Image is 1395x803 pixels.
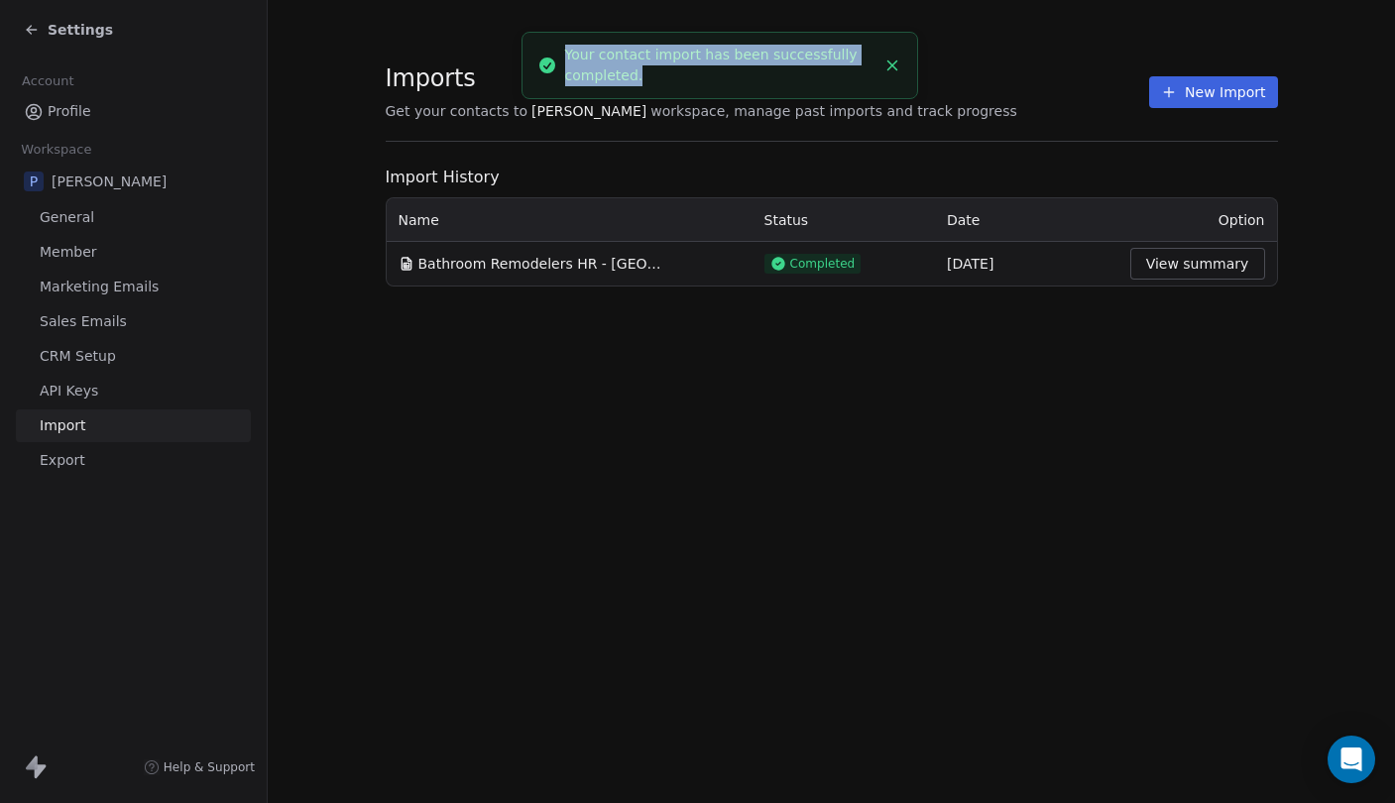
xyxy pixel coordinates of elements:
a: Settings [24,20,113,40]
div: Open Intercom Messenger [1328,736,1375,783]
a: Marketing Emails [16,271,251,303]
span: Account [13,66,82,96]
span: Bathroom Remodelers HR - [GEOGRAPHIC_DATA] 09_25.csv [418,254,666,274]
span: CRM Setup [40,346,116,367]
a: Profile [16,95,251,128]
span: Settings [48,20,113,40]
span: Profile [48,101,91,122]
a: Help & Support [144,759,255,775]
span: [PERSON_NAME] [52,172,167,191]
button: Close toast [879,53,905,78]
span: P [24,172,44,191]
span: API Keys [40,381,98,401]
a: Export [16,444,251,477]
a: API Keys [16,375,251,407]
span: Help & Support [164,759,255,775]
a: CRM Setup [16,340,251,373]
a: General [16,201,251,234]
span: Marketing Emails [40,277,159,297]
span: Option [1219,212,1265,228]
a: Sales Emails [16,305,251,338]
span: Workspace [13,135,100,165]
button: New Import [1149,76,1277,108]
div: Your contact import has been successfully completed. [565,45,875,86]
span: Member [40,242,97,263]
a: Member [16,236,251,269]
span: Completed [790,256,856,272]
a: Import [16,409,251,442]
button: View summary [1130,248,1265,280]
span: General [40,207,94,228]
div: [DATE] [947,254,1106,274]
span: Export [40,450,85,471]
span: Import [40,415,85,436]
span: Sales Emails [40,311,127,332]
